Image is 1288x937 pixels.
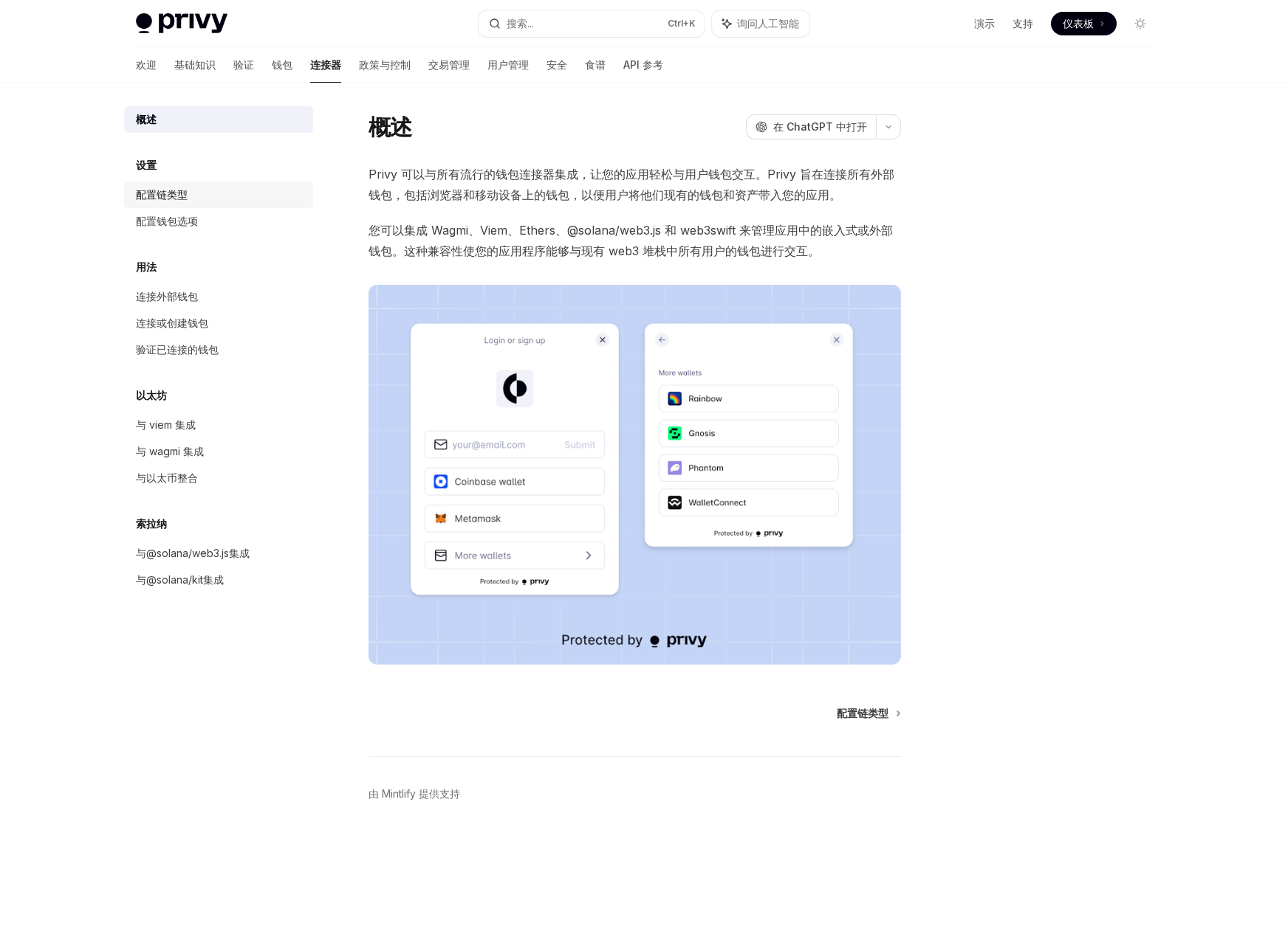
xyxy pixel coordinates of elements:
[136,343,219,356] font: 验证已连接的钱包
[136,58,157,71] font: 欢迎
[1013,16,1033,31] a: 支持
[585,47,606,83] a: 食谱
[136,547,250,559] font: 与@solana/web3.js集成
[369,787,460,800] font: 由 Mintlify 提供支持
[1063,17,1094,30] font: 仪表板
[124,106,313,133] a: 概述
[623,47,663,83] a: API 参考
[174,47,216,83] a: 基础知识
[369,786,460,801] a: 由 Mintlify 提供支持
[124,310,313,336] a: 连接或创建钱包
[585,58,606,71] font: 食谱
[974,17,995,30] font: 演示
[136,445,204,457] font: 与 wagmi 集成
[136,517,167,530] font: 索拉纳
[359,47,411,83] a: 政策与控制
[136,47,157,83] a: 欢迎
[233,58,254,71] font: 验证
[124,336,313,363] a: 验证已连接的钱包
[369,223,893,258] font: 您可以集成 Wagmi、Viem、Ethers、@solana/web3.js 和 web3swift 来管理应用中的嵌入式或外部钱包。这种兼容性使您的应用程序能够与现有 web3 堆栈中所有用...
[974,16,995,31] a: 演示
[369,167,894,202] font: Privy 可以与所有流行的钱包连接器集成，让您的应用轻松与用户钱包交互。Privy 旨在连接所有外部钱包，包括浏览器和移动设备上的钱包，以便用户将他们现有的钱包和资产带入您的应用。
[837,706,900,721] a: 配置链类型
[487,58,529,71] font: 用户管理
[428,47,470,83] a: 交易管理
[136,13,227,34] img: 灯光标志
[124,208,313,235] a: 配置钱包选项
[1013,17,1033,30] font: 支持
[1051,12,1117,35] a: 仪表板
[136,317,208,329] font: 连接或创建钱包
[136,471,198,484] font: 与以太币整合
[136,188,188,201] font: 配置链类型
[124,567,313,593] a: 与@solana/kit集成
[507,17,534,30] font: 搜索...
[369,114,412,140] font: 概述
[233,47,254,83] a: 验证
[746,114,876,139] button: 在 ChatGPT 中打开
[136,113,157,125] font: 概述
[837,707,888,719] font: 配置链类型
[487,47,529,83] a: 用户管理
[547,47,567,83] a: 安全
[428,58,470,71] font: 交易管理
[124,438,313,465] a: 与 wagmi 集成
[136,573,224,586] font: 与@solana/kit集成
[547,58,567,71] font: 安全
[359,58,411,71] font: 政策与控制
[136,215,198,227] font: 配置钱包选项
[124,540,313,567] a: 与@solana/web3.js集成
[124,181,313,208] a: 配置链类型
[623,58,663,71] font: API 参考
[369,285,901,665] img: 连接器3
[124,465,313,491] a: 与以太币整合
[136,389,167,401] font: 以太坊
[712,10,809,37] button: 询问人工智能
[773,120,867,133] font: 在 ChatGPT 中打开
[683,18,696,29] font: +K
[272,47,292,83] a: 钱包
[272,58,292,71] font: 钱包
[1128,12,1152,35] button: 切换暗模式
[479,10,705,37] button: 搜索...Ctrl+K
[124,283,313,310] a: 连接外部钱包
[136,418,196,431] font: 与 viem 集成
[668,18,683,29] font: Ctrl
[174,58,216,71] font: 基础知识
[136,260,157,273] font: 用法
[310,47,341,83] a: 连接器
[136,159,157,171] font: 设置
[136,290,198,302] font: 连接外部钱包
[310,58,341,71] font: 连接器
[124,412,313,438] a: 与 viem 集成
[737,17,799,30] font: 询问人工智能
